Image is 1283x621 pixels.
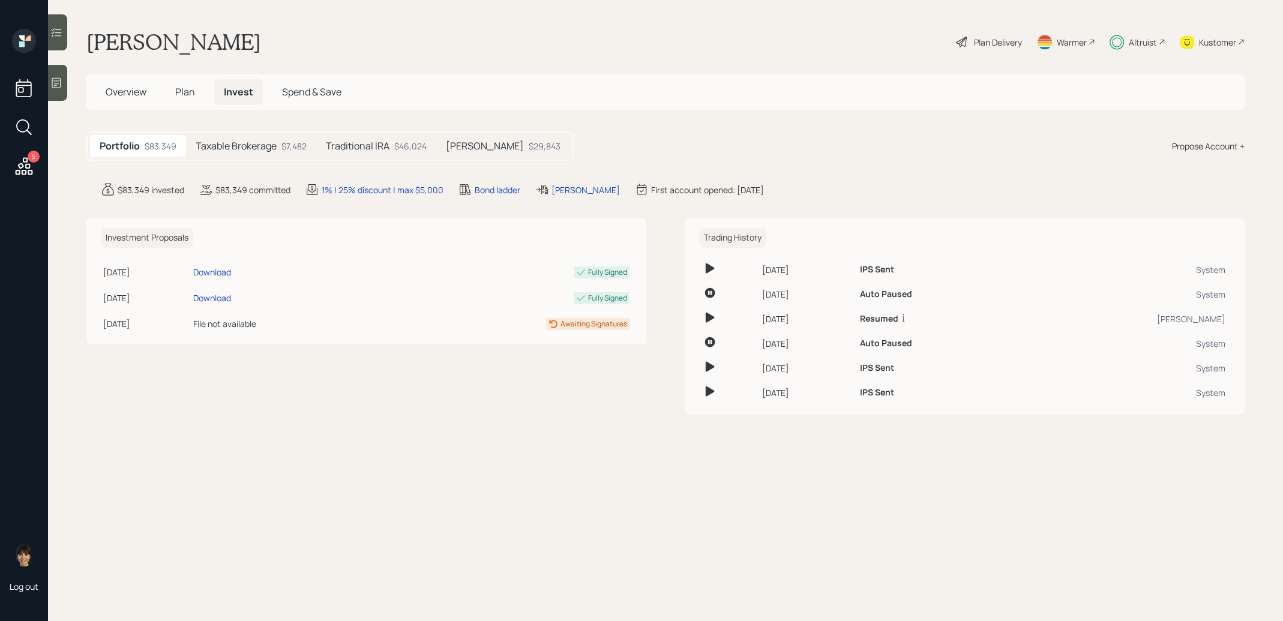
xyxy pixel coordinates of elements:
[86,29,261,55] h1: [PERSON_NAME]
[1026,337,1225,350] div: System
[193,266,231,278] div: Download
[446,140,524,152] h5: [PERSON_NAME]
[762,313,851,325] div: [DATE]
[145,140,176,152] div: $83,349
[860,338,912,349] h6: Auto Paused
[1199,36,1236,49] div: Kustomer
[394,140,427,152] div: $46,024
[860,363,894,373] h6: IPS Sent
[322,184,443,196] div: 1% | 25% discount | max $5,000
[860,265,894,275] h6: IPS Sent
[326,140,389,152] h5: Traditional IRA
[1172,140,1245,152] div: Propose Account +
[12,542,36,566] img: treva-nostdahl-headshot.png
[224,85,253,98] span: Invest
[1026,386,1225,399] div: System
[762,288,851,301] div: [DATE]
[193,292,231,304] div: Download
[196,140,277,152] h5: Taxable Brokerage
[860,289,912,299] h6: Auto Paused
[103,317,188,330] div: [DATE]
[1026,313,1225,325] div: [PERSON_NAME]
[860,388,894,398] h6: IPS Sent
[28,151,40,163] div: 5
[762,337,851,350] div: [DATE]
[100,140,140,152] h5: Portfolio
[529,140,560,152] div: $29,843
[1129,36,1157,49] div: Altruist
[1026,362,1225,374] div: System
[215,184,290,196] div: $83,349 committed
[1026,288,1225,301] div: System
[762,362,851,374] div: [DATE]
[118,184,184,196] div: $83,349 invested
[175,85,195,98] span: Plan
[1026,263,1225,276] div: System
[588,293,627,304] div: Fully Signed
[106,85,146,98] span: Overview
[1057,36,1087,49] div: Warmer
[103,292,188,304] div: [DATE]
[762,386,851,399] div: [DATE]
[103,266,188,278] div: [DATE]
[551,184,620,196] div: [PERSON_NAME]
[651,184,764,196] div: First account opened: [DATE]
[282,85,341,98] span: Spend & Save
[588,267,627,278] div: Fully Signed
[699,228,766,248] h6: Trading History
[475,184,520,196] div: Bond ladder
[560,319,627,329] div: Awaiting Signatures
[762,263,851,276] div: [DATE]
[101,228,193,248] h6: Investment Proposals
[281,140,307,152] div: $7,482
[193,317,380,330] div: File not available
[860,314,898,324] h6: Resumed
[974,36,1022,49] div: Plan Delivery
[10,581,38,592] div: Log out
